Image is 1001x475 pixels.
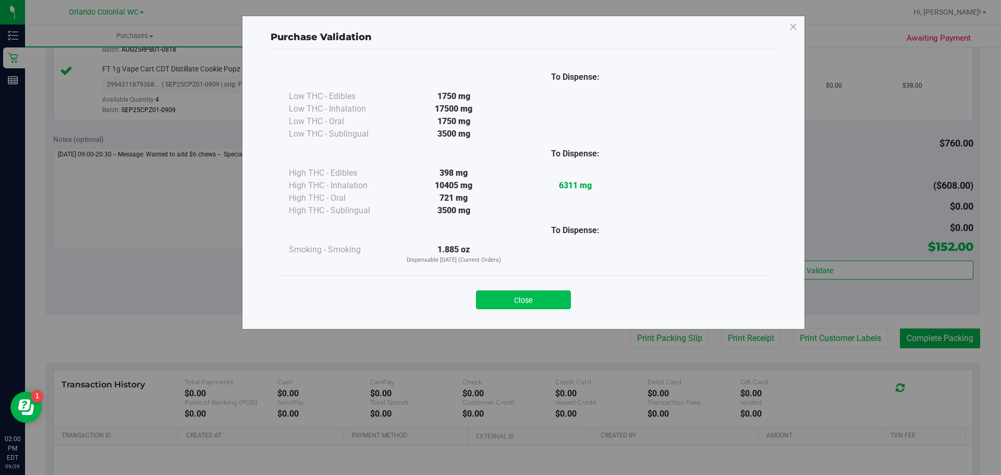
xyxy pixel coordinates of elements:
[31,390,43,403] iframe: Resource center unread badge
[393,90,515,103] div: 1750 mg
[559,180,592,190] strong: 6311 mg
[393,192,515,204] div: 721 mg
[271,31,372,43] span: Purchase Validation
[393,128,515,140] div: 3500 mg
[515,224,636,237] div: To Dispense:
[289,192,393,204] div: High THC - Oral
[515,71,636,83] div: To Dispense:
[393,103,515,115] div: 17500 mg
[393,204,515,217] div: 3500 mg
[289,204,393,217] div: High THC - Sublingual
[393,256,515,265] p: Dispensable [DATE] (Current Orders)
[515,148,636,160] div: To Dispense:
[289,243,393,256] div: Smoking - Smoking
[289,103,393,115] div: Low THC - Inhalation
[476,290,571,309] button: Close
[393,243,515,265] div: 1.885 oz
[289,115,393,128] div: Low THC - Oral
[289,167,393,179] div: High THC - Edibles
[393,167,515,179] div: 398 mg
[289,128,393,140] div: Low THC - Sublingual
[289,179,393,192] div: High THC - Inhalation
[289,90,393,103] div: Low THC - Edibles
[10,392,42,423] iframe: Resource center
[393,179,515,192] div: 10405 mg
[393,115,515,128] div: 1750 mg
